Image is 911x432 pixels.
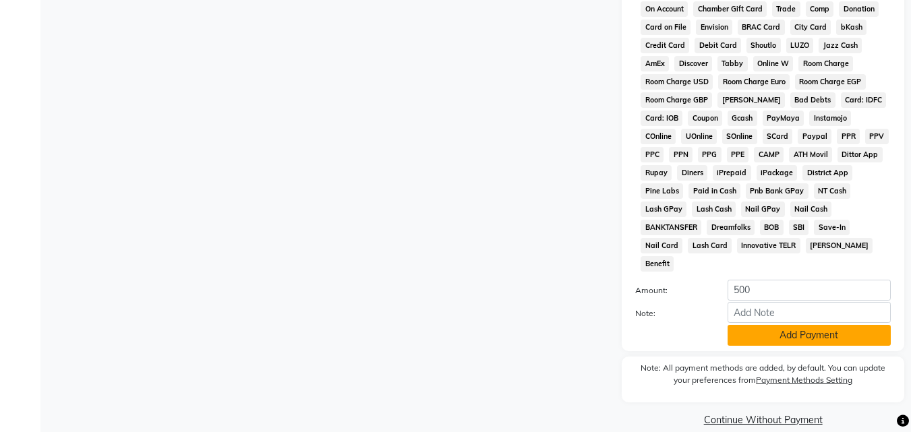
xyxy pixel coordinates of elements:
span: Shoutlo [746,38,781,53]
span: PayMaya [763,111,804,126]
span: Card: IDFC [841,92,887,108]
span: bKash [836,20,866,35]
span: Card on File [641,20,690,35]
span: Trade [772,1,800,17]
span: ATH Movil [789,147,832,162]
span: PPE [727,147,749,162]
span: Benefit [641,256,674,272]
span: Innovative TELR [737,238,800,253]
label: Amount: [625,284,717,297]
span: Nail Card [641,238,682,253]
span: Bad Debts [790,92,835,108]
span: Nail GPay [741,202,785,217]
span: Chamber Gift Card [693,1,767,17]
span: SOnline [722,129,757,144]
span: Jazz Cash [819,38,862,53]
label: Payment Methods Setting [756,374,852,386]
span: On Account [641,1,688,17]
span: Room Charge USD [641,74,713,90]
span: NT Cash [814,183,851,199]
span: Rupay [641,165,672,181]
span: Tabby [717,56,748,71]
span: Paypal [798,129,831,144]
span: BOB [760,220,784,235]
label: Note: All payment methods are added, by default. You can update your preferences from [635,362,891,392]
label: Note: [625,307,717,319]
span: Donation [839,1,879,17]
span: Save-In [814,220,850,235]
span: UOnline [681,129,717,144]
span: LUZO [786,38,814,53]
span: BANKTANSFER [641,220,701,235]
span: Nail Cash [790,202,832,217]
span: Dittor App [837,147,883,162]
span: COnline [641,129,676,144]
span: Envision [696,20,732,35]
input: Amount [728,280,891,301]
span: PPG [698,147,722,162]
span: Discover [674,56,712,71]
span: iPackage [757,165,798,181]
span: Dreamfolks [707,220,755,235]
span: iPrepaid [713,165,751,181]
span: Credit Card [641,38,689,53]
span: Online W [753,56,794,71]
span: Lash GPay [641,202,686,217]
span: Lash Card [688,238,732,253]
span: Pnb Bank GPay [746,183,809,199]
span: SCard [763,129,793,144]
span: Comp [806,1,834,17]
span: City Card [790,20,831,35]
span: AmEx [641,56,669,71]
span: PPV [865,129,889,144]
span: Room Charge Euro [718,74,790,90]
span: Gcash [728,111,757,126]
span: Debit Card [695,38,741,53]
span: PPR [837,129,860,144]
span: Coupon [688,111,722,126]
input: Add Note [728,302,891,323]
span: Diners [677,165,707,181]
span: SBI [789,220,809,235]
span: Room Charge GBP [641,92,712,108]
span: CAMP [754,147,784,162]
span: [PERSON_NAME] [806,238,873,253]
span: BRAC Card [738,20,785,35]
span: Lash Cash [692,202,736,217]
span: Paid in Cash [688,183,740,199]
span: Card: IOB [641,111,682,126]
span: District App [802,165,852,181]
span: [PERSON_NAME] [717,92,785,108]
span: Room Charge [798,56,853,71]
span: PPC [641,147,664,162]
a: Continue Without Payment [624,413,902,427]
span: Instamojo [809,111,851,126]
span: Pine Labs [641,183,683,199]
span: PPN [669,147,693,162]
span: Room Charge EGP [795,74,866,90]
button: Add Payment [728,325,891,346]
